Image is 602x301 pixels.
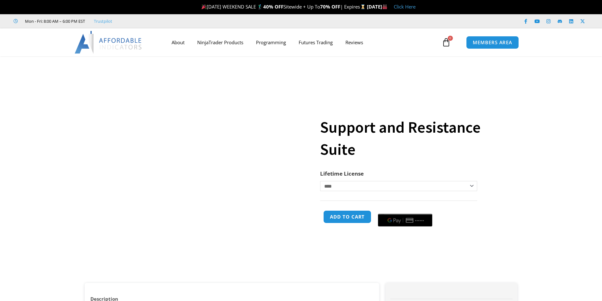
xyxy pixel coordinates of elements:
span: Mon - Fri: 8:00 AM – 6:00 PM EST [23,17,85,25]
img: 🎉 [202,4,206,9]
a: Trustpilot [94,17,112,25]
nav: Menu [165,35,440,50]
span: MEMBERS AREA [473,40,512,45]
a: Futures Trading [292,35,339,50]
a: Click Here [394,3,416,10]
span: [DATE] WEEKEND SALE 🏌️‍♂️ Sitewide + Up To | Expires [200,3,367,10]
a: About [165,35,191,50]
span: 0 [448,36,453,41]
img: LogoAI | Affordable Indicators – NinjaTrader [75,31,143,54]
img: 🏭 [382,4,387,9]
a: MEMBERS AREA [466,36,519,49]
label: Lifetime License [320,170,364,177]
a: 0 [432,33,460,51]
strong: 70% OFF [320,3,340,10]
strong: [DATE] [367,3,387,10]
strong: 40% OFF [263,3,283,10]
img: ⌛ [361,4,365,9]
text: •••••• [416,218,425,223]
a: Reviews [339,35,369,50]
a: Programming [250,35,292,50]
h1: Support and Resistance Suite [320,116,505,160]
a: NinjaTrader Products [191,35,250,50]
button: Buy with GPay [378,214,432,226]
button: Add to cart [323,210,371,223]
